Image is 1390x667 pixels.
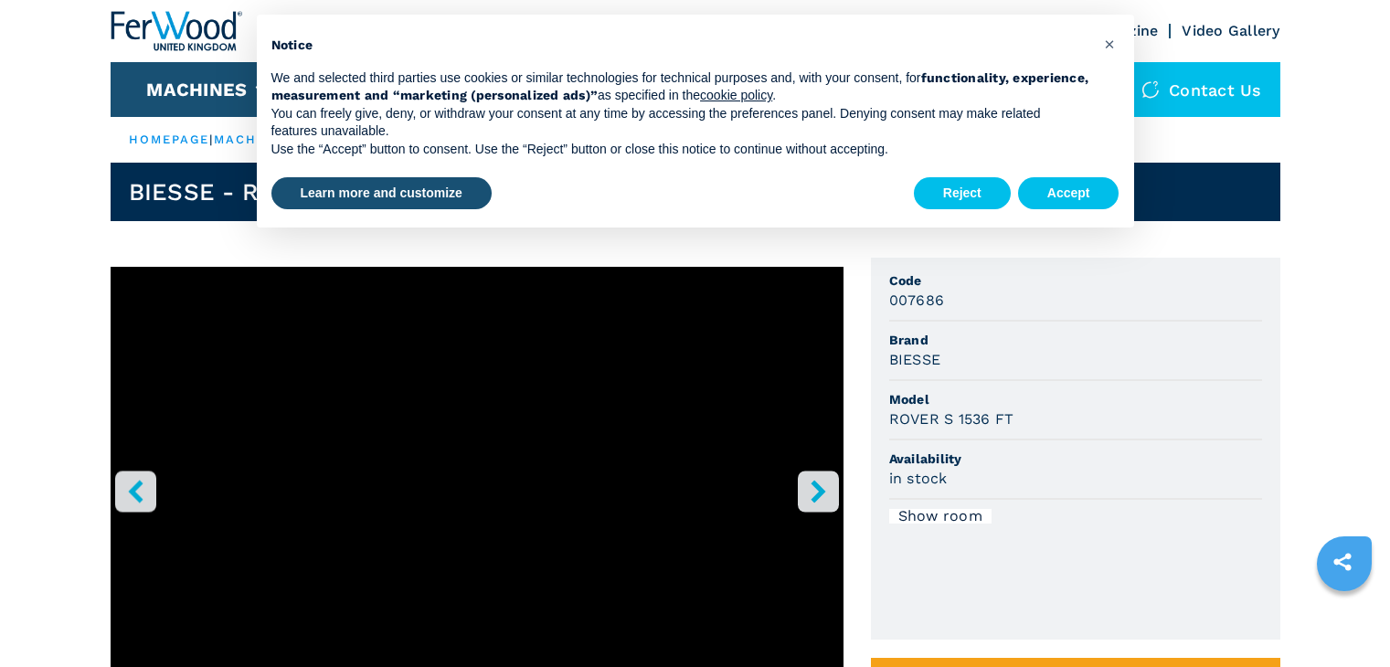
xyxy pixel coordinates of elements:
button: left-button [115,471,156,512]
span: | [209,132,213,146]
a: Video Gallery [1182,22,1279,39]
button: Close this notice [1096,29,1125,58]
p: You can freely give, deny, or withdraw your consent at any time by accessing the preferences pane... [271,105,1090,141]
h3: BIESSE [889,349,941,370]
span: Code [889,271,1262,290]
h3: in stock [889,468,948,489]
h1: BIESSE - ROVER S 1536 FT [129,177,443,206]
a: HOMEPAGE [129,132,210,146]
button: Machines [146,79,247,101]
button: Reject [914,177,1011,210]
p: We and selected third parties use cookies or similar technologies for technical purposes and, wit... [271,69,1090,105]
iframe: Chat [1312,585,1376,653]
a: sharethis [1320,539,1365,585]
div: Show room [889,509,992,524]
img: Contact us [1141,80,1160,99]
span: × [1104,33,1115,55]
span: Brand [889,331,1262,349]
a: cookie policy [700,88,772,102]
h3: 007686 [889,290,945,311]
div: Contact us [1123,62,1280,117]
span: Availability [889,450,1262,468]
a: machines [214,132,292,146]
span: Model [889,390,1262,408]
button: right-button [798,471,839,512]
p: Use the “Accept” button to consent. Use the “Reject” button or close this notice to continue with... [271,141,1090,159]
img: Ferwood [111,11,242,51]
h2: Notice [271,37,1090,55]
button: Accept [1018,177,1119,210]
h3: ROVER S 1536 FT [889,408,1014,429]
button: Learn more and customize [271,177,492,210]
strong: functionality, experience, measurement and “marketing (personalized ads)” [271,70,1089,103]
